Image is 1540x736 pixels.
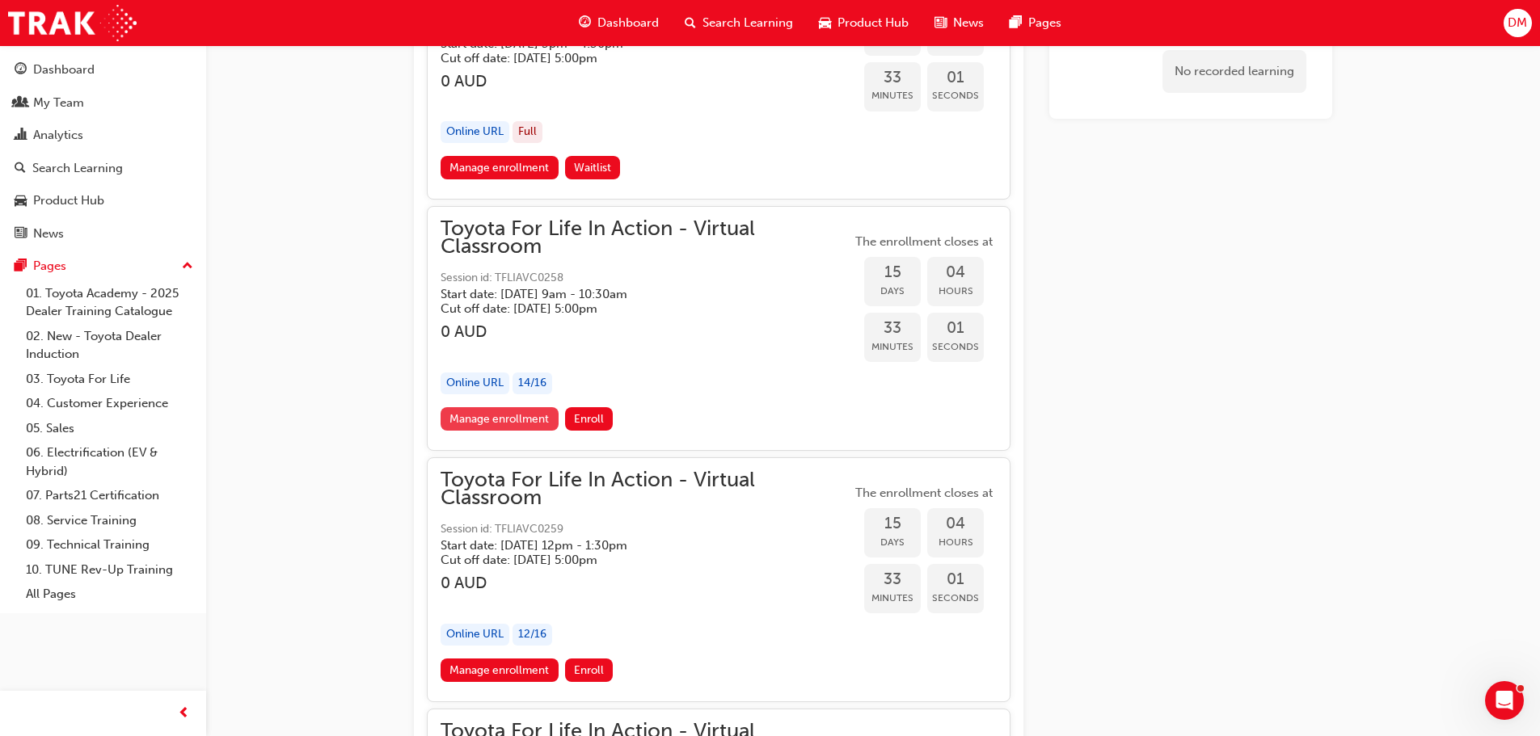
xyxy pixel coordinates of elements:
[702,14,793,32] span: Search Learning
[927,263,984,282] span: 04
[927,570,984,589] span: 01
[927,69,984,87] span: 01
[19,532,200,557] a: 09. Technical Training
[806,6,922,40] a: car-iconProduct Hub
[441,121,509,143] div: Online URL
[513,624,552,646] div: 12 / 16
[927,319,984,338] span: 01
[864,589,921,608] span: Minutes
[597,14,659,32] span: Dashboard
[33,191,104,210] div: Product Hub
[15,128,27,143] span: chart-icon
[574,161,611,175] span: Waitlist
[927,338,984,356] span: Seconds
[851,484,997,503] span: The enrollment closes at
[1010,13,1022,33] span: pages-icon
[6,88,200,118] a: My Team
[922,6,997,40] a: news-iconNews
[33,257,66,275] div: Pages
[182,256,193,277] span: up-icon
[935,13,947,33] span: news-icon
[15,63,27,78] span: guage-icon
[19,416,200,441] a: 05. Sales
[32,159,123,178] div: Search Learning
[441,574,851,592] h3: 0 AUD
[441,301,825,316] h5: Cut off date: [DATE] 5:00pm
[15,194,27,208] span: car-icon
[441,407,559,431] a: Manage enrollment
[15,227,27,242] span: news-icon
[565,407,614,431] button: Enroll
[441,520,851,539] span: Session id: TFLIAVC0259
[6,251,200,281] button: Pages
[819,13,831,33] span: car-icon
[441,553,825,567] h5: Cut off date: [DATE] 5:00pm
[566,6,672,40] a: guage-iconDashboard
[15,162,26,176] span: search-icon
[441,220,997,437] button: Toyota For Life In Action - Virtual ClassroomSession id: TFLIAVC0258Start date: [DATE] 9am - 10:3...
[864,319,921,338] span: 33
[6,219,200,249] a: News
[19,582,200,607] a: All Pages
[927,86,984,105] span: Seconds
[33,61,95,79] div: Dashboard
[441,156,559,179] a: Manage enrollment
[927,515,984,533] span: 04
[927,589,984,608] span: Seconds
[513,372,552,394] div: 14 / 16
[33,126,83,145] div: Analytics
[672,6,806,40] a: search-iconSearch Learning
[6,186,200,216] a: Product Hub
[864,570,921,589] span: 33
[927,533,984,552] span: Hours
[685,13,696,33] span: search-icon
[864,263,921,282] span: 15
[178,704,190,724] span: prev-icon
[441,372,509,394] div: Online URL
[441,471,851,507] span: Toyota For Life In Action - Virtual Classroom
[864,282,921,301] span: Days
[441,269,851,288] span: Session id: TFLIAVC0258
[6,55,200,85] a: Dashboard
[6,52,200,251] button: DashboardMy TeamAnalyticsSearch LearningProduct HubNews
[927,282,984,301] span: Hours
[441,51,825,65] h5: Cut off date: [DATE] 5:00pm
[33,225,64,243] div: News
[864,338,921,356] span: Minutes
[8,5,137,41] img: Trak
[997,6,1074,40] a: pages-iconPages
[441,471,997,688] button: Toyota For Life In Action - Virtual ClassroomSession id: TFLIAVC0259Start date: [DATE] 12pm - 1:3...
[864,533,921,552] span: Days
[864,69,921,87] span: 33
[19,508,200,533] a: 08. Service Training
[864,86,921,105] span: Minutes
[19,281,200,324] a: 01. Toyota Academy - 2025 Dealer Training Catalogue
[574,663,604,677] span: Enroll
[441,220,851,256] span: Toyota For Life In Action - Virtual Classroom
[441,287,825,301] h5: Start date: [DATE] 9am - 10:30am
[565,658,614,682] button: Enroll
[441,538,825,553] h5: Start date: [DATE] 12pm - 1:30pm
[1485,681,1524,720] iframe: Intercom live chat
[1028,14,1061,32] span: Pages
[19,440,200,483] a: 06. Electrification (EV & Hybrid)
[1162,50,1306,93] div: No recorded learning
[19,391,200,416] a: 04. Customer Experience
[19,557,200,582] a: 10. TUNE Rev-Up Training
[565,156,621,179] button: Waitlist
[441,322,851,341] h3: 0 AUD
[6,154,200,183] a: Search Learning
[6,120,200,150] a: Analytics
[441,624,509,646] div: Online URL
[513,121,542,143] div: Full
[579,13,591,33] span: guage-icon
[15,96,27,111] span: people-icon
[864,515,921,533] span: 15
[1504,9,1532,37] button: DM
[851,233,997,251] span: The enrollment closes at
[15,259,27,274] span: pages-icon
[441,658,559,682] a: Manage enrollment
[33,94,84,112] div: My Team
